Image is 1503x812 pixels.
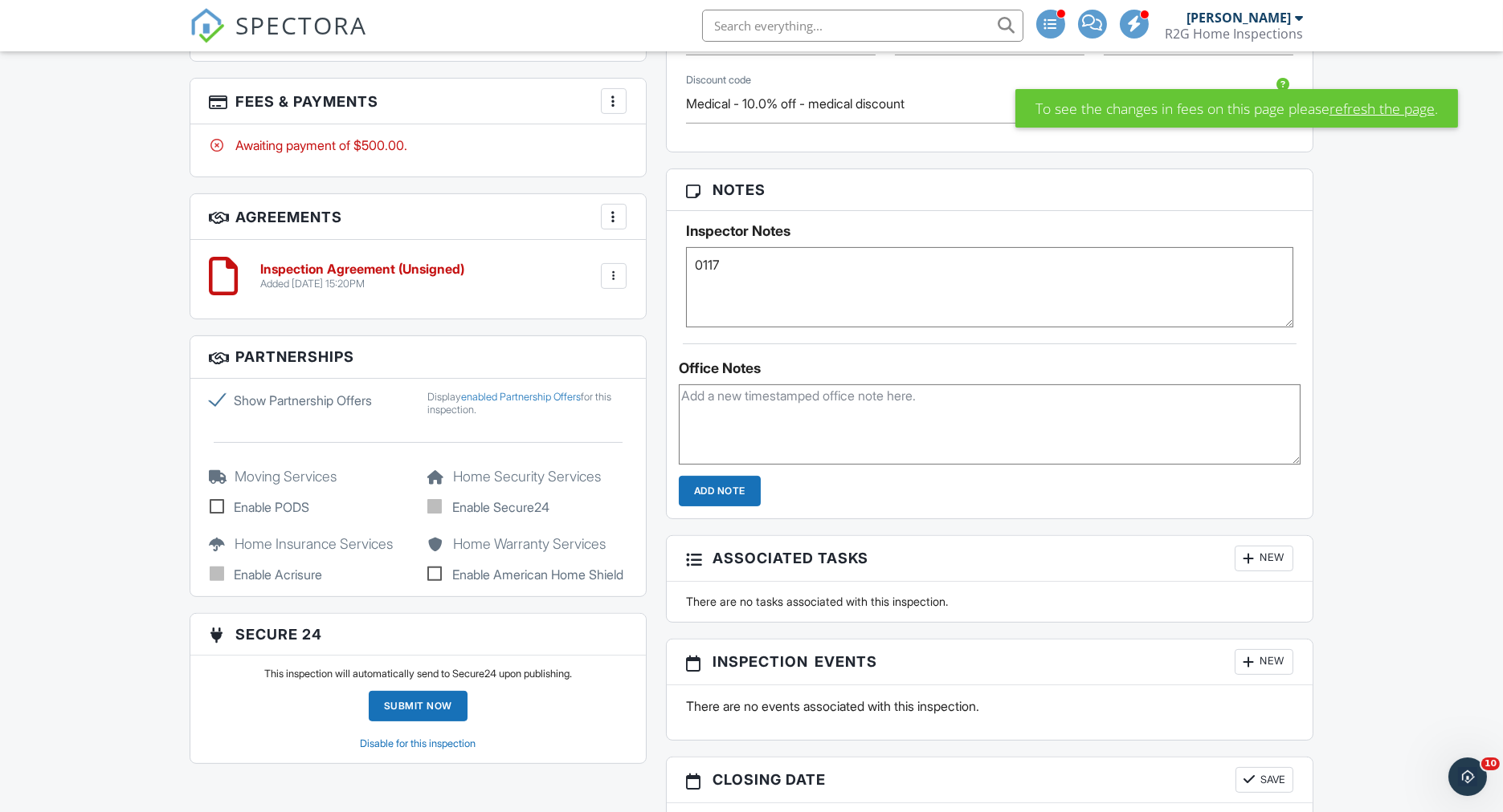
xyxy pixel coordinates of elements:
div: Office Notes [679,360,1301,376]
label: Enable American Home Shield [427,565,627,584]
div: Added [DATE] 15:20PM [261,278,465,290]
a: Disable for this inspection [360,737,476,749]
label: Enable PODS [210,497,409,517]
div: New [1235,546,1293,571]
h3: Notes [667,169,1313,211]
h6: Inspection Agreement (Unsigned) [261,262,465,277]
div: Display for this inspection. [427,391,627,416]
div: R2G Home Inspections [1166,26,1304,42]
div: There are no tasks associated with this inspection. [676,594,1304,610]
h5: Home Warranty Services [427,536,627,552]
iframe: Intercom live chat [1448,757,1487,796]
label: Enable Secure24 [427,497,627,517]
div: New [1235,649,1293,675]
input: Search everything... [702,10,1023,42]
h3: Fees & Payments [190,79,646,124]
a: Submit Now [369,691,468,721]
h3: Partnerships [190,336,646,378]
span: Closing date [713,769,826,790]
img: The Best Home Inspection Software - Spectora [190,8,225,43]
label: Show Partnership Offers [210,391,409,410]
label: Discount code [686,73,751,87]
h5: Home Security Services [427,469,627,485]
span: SPECTORA [236,8,368,42]
a: refresh the page [1329,98,1435,119]
h5: Inspector Notes [686,223,1294,239]
input: Add Note [679,476,761,506]
a: Inspection Agreement (Unsigned) Added [DATE] 15:20PM [261,262,465,290]
h3: Agreements [190,194,646,240]
p: This inspection will automatically send to Secure24 upon publishing. [264,668,572,680]
h3: Secure 24 [190,614,646,656]
span: Inspection [713,651,808,672]
button: Save [1235,767,1293,793]
span: Associated Tasks [713,547,868,569]
h5: Home Insurance Services [210,536,409,552]
span: 10 [1481,757,1500,770]
p: There are no events associated with this inspection. [686,697,1294,715]
label: Enable Acrisure [210,565,409,584]
a: enabled Partnership Offers [461,391,581,403]
h5: Moving Services [210,469,409,485]
div: To see the changes in fees on this page please . [1015,89,1458,128]
a: SPECTORA [190,22,368,55]
div: Awaiting payment of $500.00. [210,136,627,154]
span: Events [815,651,877,672]
div: [PERSON_NAME] [1187,10,1292,26]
